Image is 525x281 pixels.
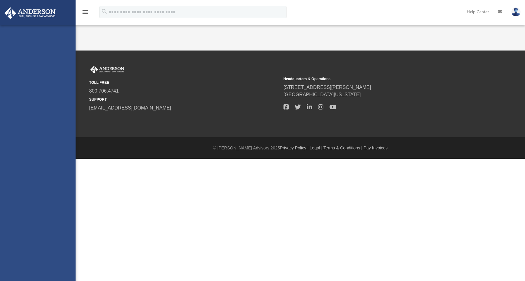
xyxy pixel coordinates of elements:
img: Anderson Advisors Platinum Portal [3,7,57,19]
a: [GEOGRAPHIC_DATA][US_STATE] [284,92,361,97]
a: Pay Invoices [364,145,387,150]
i: search [101,8,108,15]
img: Anderson Advisors Platinum Portal [89,66,125,74]
div: © [PERSON_NAME] Advisors 2025 [76,145,525,151]
img: User Pic [511,8,520,16]
small: TOLL FREE [89,80,279,85]
a: Terms & Conditions | [323,145,362,150]
a: 800.706.4741 [89,88,119,93]
a: menu [82,11,89,16]
a: Legal | [310,145,322,150]
small: SUPPORT [89,97,279,102]
a: Privacy Policy | [280,145,309,150]
a: [EMAIL_ADDRESS][DOMAIN_NAME] [89,105,171,110]
small: Headquarters & Operations [284,76,474,82]
i: menu [82,8,89,16]
a: [STREET_ADDRESS][PERSON_NAME] [284,85,371,90]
